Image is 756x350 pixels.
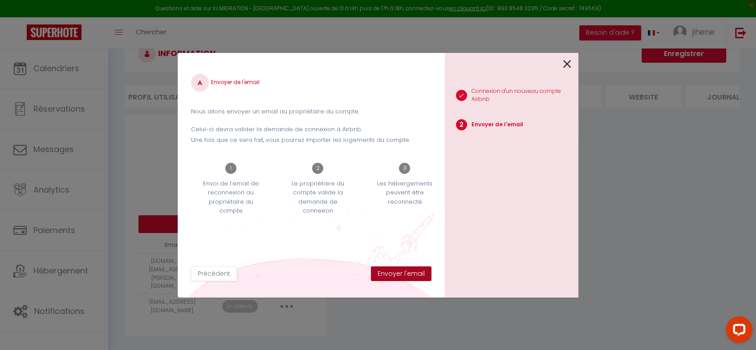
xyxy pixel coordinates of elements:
p: Envoi de l’email de reconnexion au propriétaire du compte [197,179,265,216]
h4: Envoyer de l'email [191,74,431,92]
p: Envoyer de l'email [471,121,523,129]
button: Précédent [191,266,237,282]
span: 1 [225,163,236,174]
p: Le propriétaire du compte valide la demande de connexion [284,179,352,216]
p: Nous allons envoyer un email au propriétaire du compte. [191,107,431,116]
span: 2 [312,163,323,174]
p: Celui-ci devra valider la demande de connexion à Airbnb. [191,125,431,134]
span: 3 [399,163,410,174]
p: Une fois que ce sera fait, vous pourrez importer les logements du compte. [191,136,431,145]
span: 2 [456,119,467,130]
iframe: LiveChat chat widget [719,313,756,350]
button: Envoyer l'email [371,266,431,282]
p: Les hébergements peuvent être reconnecté [370,179,439,206]
p: Connexion d'un nouveau compte Airbnb [471,87,579,104]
